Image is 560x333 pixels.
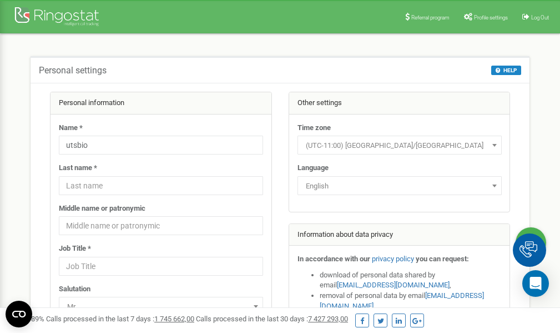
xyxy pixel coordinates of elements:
label: Job Title * [59,243,91,254]
label: Salutation [59,284,90,295]
a: [EMAIL_ADDRESS][DOMAIN_NAME] [337,281,450,289]
label: Language [297,163,329,173]
button: HELP [491,66,521,75]
h5: Personal settings [39,66,107,76]
span: Calls processed in the last 7 days : [46,315,194,323]
div: Open Intercom Messenger [522,270,549,297]
div: Information about data privacy [289,224,510,246]
li: download of personal data shared by email , [320,270,502,291]
span: (UTC-11:00) Pacific/Midway [301,138,498,153]
a: privacy policy [372,255,414,263]
span: (UTC-11:00) Pacific/Midway [297,136,502,155]
span: Log Out [531,14,549,21]
label: Time zone [297,123,331,133]
label: Last name * [59,163,97,173]
span: Calls processed in the last 30 days : [196,315,348,323]
span: Profile settings [474,14,508,21]
span: Mr. [63,299,259,315]
span: Mr. [59,297,263,316]
li: removal of personal data by email , [320,291,502,311]
button: Open CMP widget [6,301,32,327]
input: Last name [59,176,263,195]
u: 7 427 293,00 [308,315,348,323]
u: 1 745 662,00 [154,315,194,323]
strong: you can request: [416,255,469,263]
label: Middle name or patronymic [59,203,145,214]
input: Middle name or patronymic [59,216,263,235]
span: English [297,176,502,195]
span: Referral program [411,14,450,21]
strong: In accordance with our [297,255,370,263]
input: Name [59,136,263,155]
div: Personal information [51,92,271,115]
input: Job Title [59,257,263,276]
label: Name * [59,123,83,133]
span: English [301,178,498,194]
div: Other settings [289,92,510,115]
